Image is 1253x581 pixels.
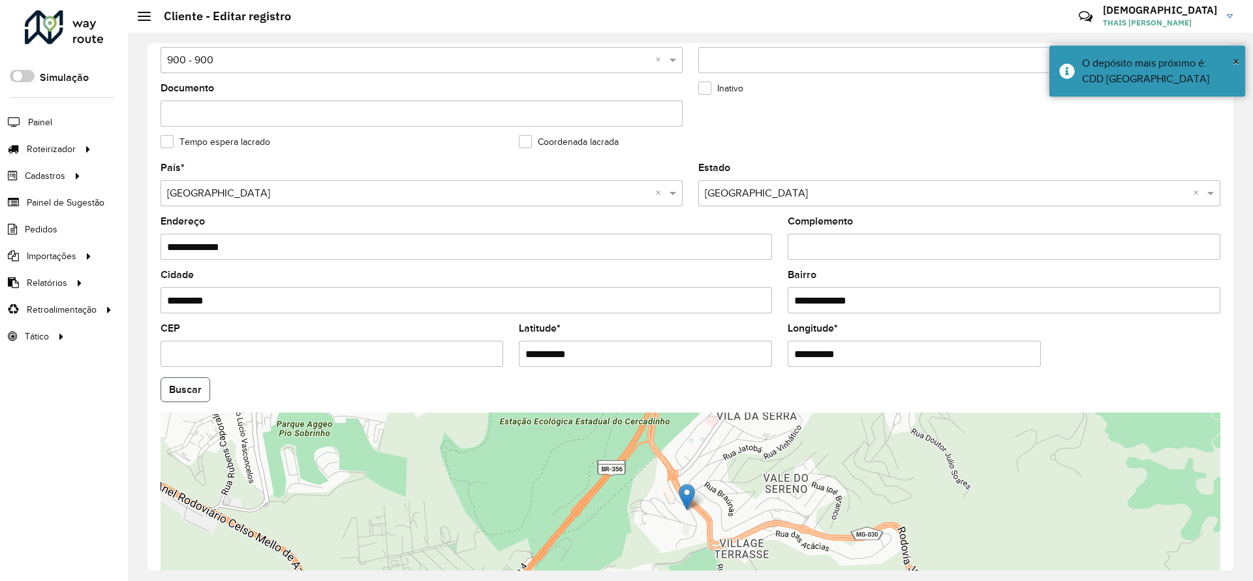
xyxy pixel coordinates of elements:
[27,142,76,156] span: Roteirizador
[161,267,194,283] label: Cidade
[1233,54,1239,69] span: ×
[28,116,52,129] span: Painel
[1103,4,1217,16] h3: [DEMOGRAPHIC_DATA]
[161,377,210,402] button: Buscar
[161,213,205,229] label: Endereço
[519,135,619,149] label: Coordenada lacrada
[1072,3,1100,31] a: Contato Rápido
[1233,52,1239,71] button: Close
[698,160,730,176] label: Estado
[679,484,695,510] img: Marker
[655,185,666,201] span: Clear all
[161,160,185,176] label: País
[698,82,743,95] label: Inativo
[40,70,89,86] label: Simulação
[1082,55,1235,87] div: O depósito mais próximo é: CDD [GEOGRAPHIC_DATA]
[25,169,65,183] span: Cadastros
[25,223,57,236] span: Pedidos
[788,321,838,336] label: Longitude
[25,330,49,343] span: Tático
[788,267,816,283] label: Bairro
[655,52,666,68] span: Clear all
[27,276,67,290] span: Relatórios
[1193,185,1204,201] span: Clear all
[1103,17,1217,29] span: THAIS [PERSON_NAME]
[151,9,291,24] h2: Cliente - Editar registro
[161,321,180,336] label: CEP
[519,321,561,336] label: Latitude
[27,249,76,263] span: Importações
[788,213,853,229] label: Complemento
[27,303,97,317] span: Retroalimentação
[27,196,104,210] span: Painel de Sugestão
[161,80,214,96] label: Documento
[161,135,270,149] label: Tempo espera lacrado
